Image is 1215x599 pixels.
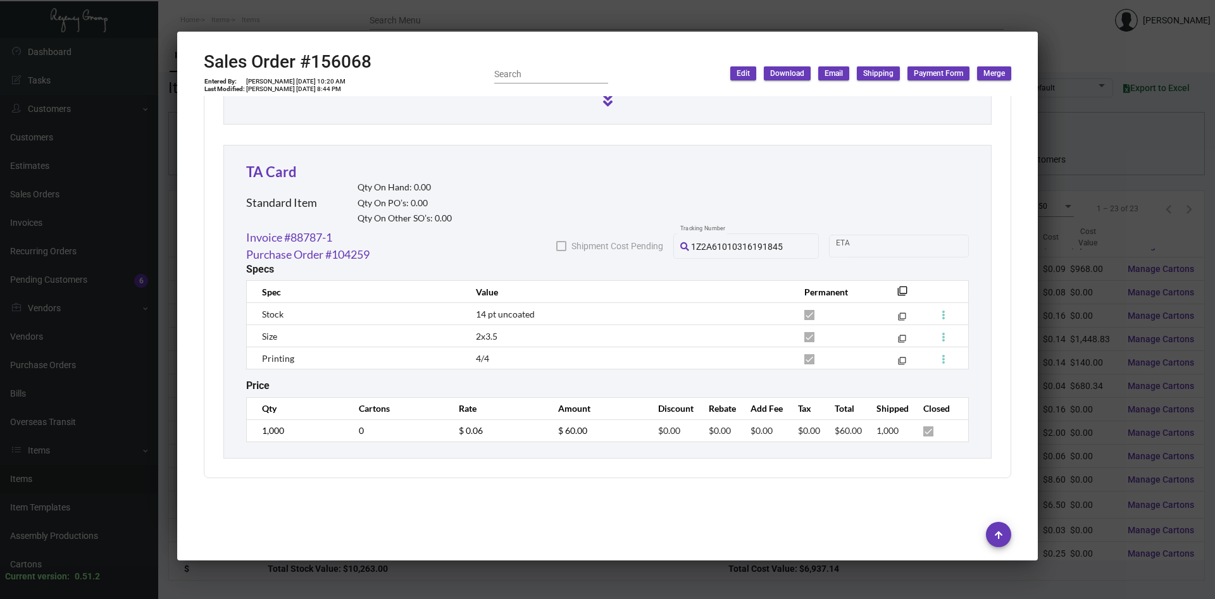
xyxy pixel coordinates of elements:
[246,246,370,263] a: Purchase Order #104259
[204,85,246,93] td: Last Modified:
[818,66,849,80] button: Email
[898,337,906,345] mat-icon: filter_none
[358,182,452,193] h2: Qty On Hand: 0.00
[836,241,875,251] input: Start date
[346,397,446,419] th: Cartons
[792,281,878,303] th: Permanent
[246,85,346,93] td: [PERSON_NAME] [DATE] 8:44 PM
[709,425,731,436] span: $0.00
[898,359,906,367] mat-icon: filter_none
[476,309,535,319] span: 14 pt uncoated
[204,51,371,73] h2: Sales Order #156068
[204,78,246,85] td: Entered By:
[730,66,756,80] button: Edit
[358,198,452,209] h2: Qty On PO’s: 0.00
[770,68,804,79] span: Download
[246,263,274,275] h2: Specs
[75,570,100,583] div: 0.51.2
[476,331,497,342] span: 2x3.5
[914,68,963,79] span: Payment Form
[571,238,663,254] span: Shipment Cost Pending
[785,397,822,419] th: Tax
[446,397,546,419] th: Rate
[696,397,738,419] th: Rebate
[262,309,283,319] span: Stock
[911,397,968,419] th: Closed
[246,163,297,180] a: TA Card
[476,353,489,364] span: 4/4
[751,425,773,436] span: $0.00
[863,68,894,79] span: Shipping
[246,196,317,210] h2: Standard Item
[246,380,270,392] h2: Price
[798,425,820,436] span: $0.00
[857,66,900,80] button: Shipping
[5,570,70,583] div: Current version:
[907,66,969,80] button: Payment Form
[738,397,785,419] th: Add Fee
[246,78,346,85] td: [PERSON_NAME] [DATE] 10:20 AM
[262,353,294,364] span: Printing
[247,397,347,419] th: Qty
[897,290,907,300] mat-icon: filter_none
[835,425,862,436] span: $60.00
[358,213,452,224] h2: Qty On Other SO’s: 0.00
[737,68,750,79] span: Edit
[822,397,864,419] th: Total
[864,397,911,419] th: Shipped
[898,315,906,323] mat-icon: filter_none
[246,229,332,246] a: Invoice #88787-1
[463,281,792,303] th: Value
[886,241,947,251] input: End date
[262,331,277,342] span: Size
[983,68,1005,79] span: Merge
[691,242,783,252] span: 1Z2A61010316191845
[658,425,680,436] span: $0.00
[764,66,811,80] button: Download
[545,397,645,419] th: Amount
[977,66,1011,80] button: Merge
[825,68,843,79] span: Email
[645,397,696,419] th: Discount
[876,425,899,436] span: 1,000
[247,281,463,303] th: Spec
